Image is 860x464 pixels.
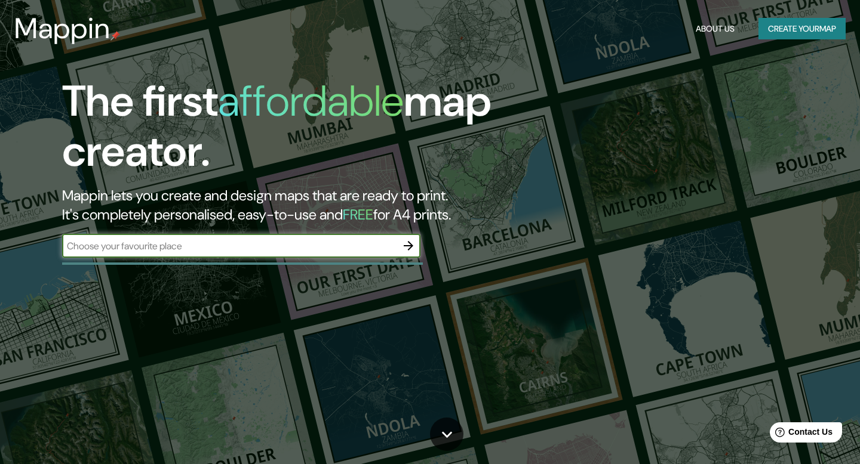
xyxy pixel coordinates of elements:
[62,186,492,224] h2: Mappin lets you create and design maps that are ready to print. It's completely personalised, eas...
[110,31,120,41] img: mappin-pin
[14,12,110,45] h3: Mappin
[758,18,846,40] button: Create yourmap
[754,417,847,451] iframe: Help widget launcher
[62,239,397,253] input: Choose your favourite place
[343,205,373,224] h5: FREE
[691,18,739,40] button: About Us
[62,76,492,186] h1: The first map creator.
[218,73,404,129] h1: affordable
